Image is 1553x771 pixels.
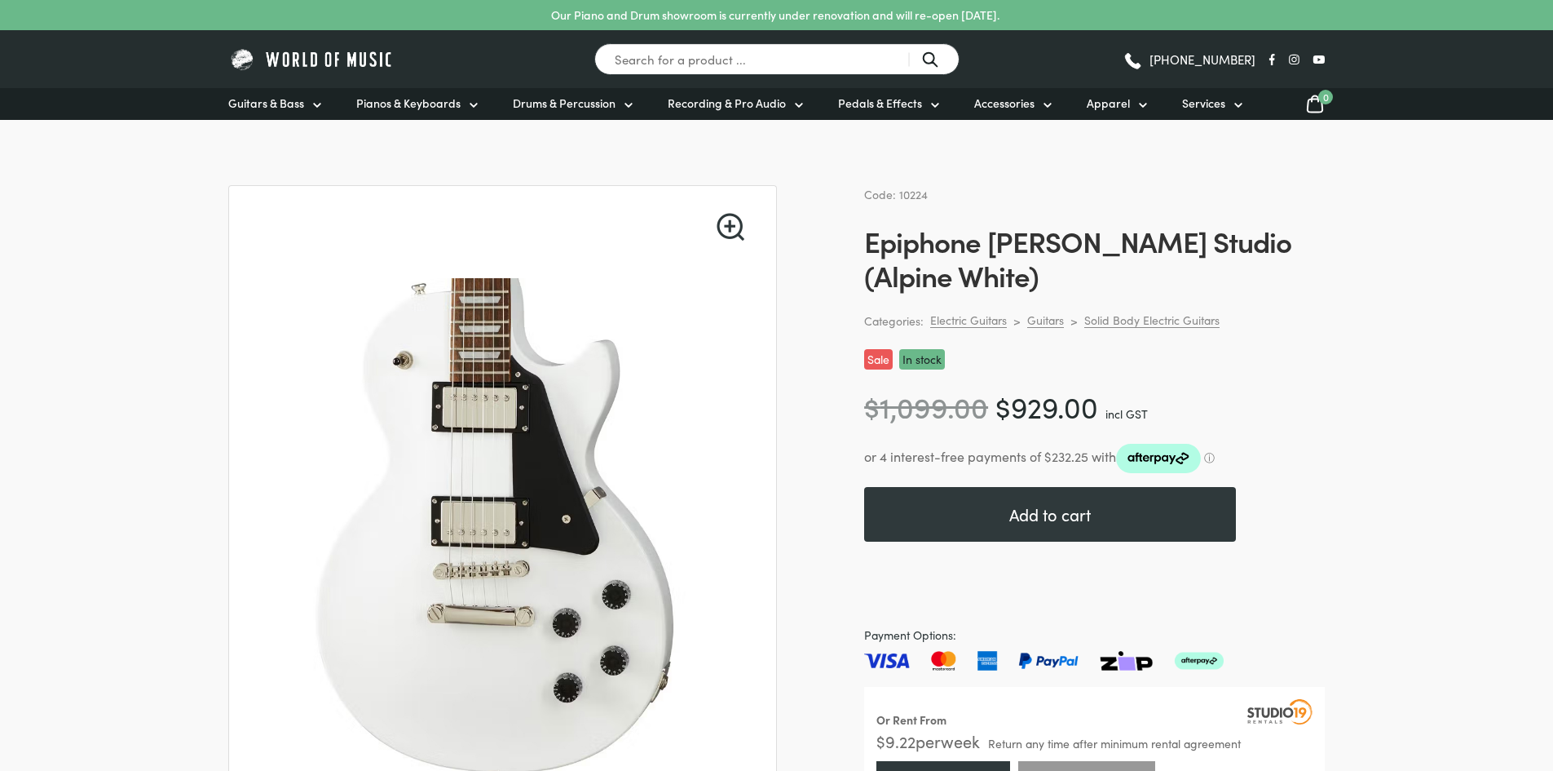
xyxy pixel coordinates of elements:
button: Add to cart [864,487,1236,542]
a: Electric Guitars [930,312,1007,328]
span: Recording & Pro Audio [668,95,786,112]
img: Studio19 Rentals [1247,699,1313,724]
span: per week [915,729,980,752]
span: Categories: [864,312,924,330]
span: Accessories [974,95,1035,112]
span: 0 [1318,90,1333,104]
div: Or Rent From [876,711,946,729]
a: [PHONE_NUMBER] [1123,47,1255,72]
p: Sale [864,349,893,370]
span: Code: 10224 [864,186,928,202]
span: Drums & Percussion [513,95,615,112]
span: Payment Options: [864,626,1325,645]
p: Our Piano and Drum showroom is currently under renovation and will re-open [DATE]. [551,7,999,24]
span: Apparel [1087,95,1130,112]
span: Return any time after minimum rental agreement [988,738,1241,749]
span: $ 9.22 [876,729,915,752]
span: incl GST [1105,405,1148,422]
span: Pianos & Keyboards [356,95,461,112]
iframe: PayPal [864,561,1325,606]
p: In stock [899,349,945,370]
span: Services [1182,95,1225,112]
div: > [1070,313,1078,328]
h1: Epiphone [PERSON_NAME] Studio (Alpine White) [864,224,1325,292]
iframe: Chat with our support team [1317,592,1553,771]
span: Pedals & Effects [838,95,922,112]
bdi: 929.00 [995,386,1098,426]
input: Search for a product ... [594,43,960,75]
img: Pay with Master card, Visa, American Express and Paypal [864,651,1224,671]
a: Guitars [1027,312,1064,328]
span: [PHONE_NUMBER] [1149,53,1255,65]
div: > [1013,313,1021,328]
a: View full-screen image gallery [717,213,744,241]
span: $ [864,386,880,426]
span: $ [995,386,1011,426]
img: World of Music [228,47,395,72]
span: Guitars & Bass [228,95,304,112]
bdi: 1,099.00 [864,386,988,426]
a: Solid Body Electric Guitars [1084,312,1220,328]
